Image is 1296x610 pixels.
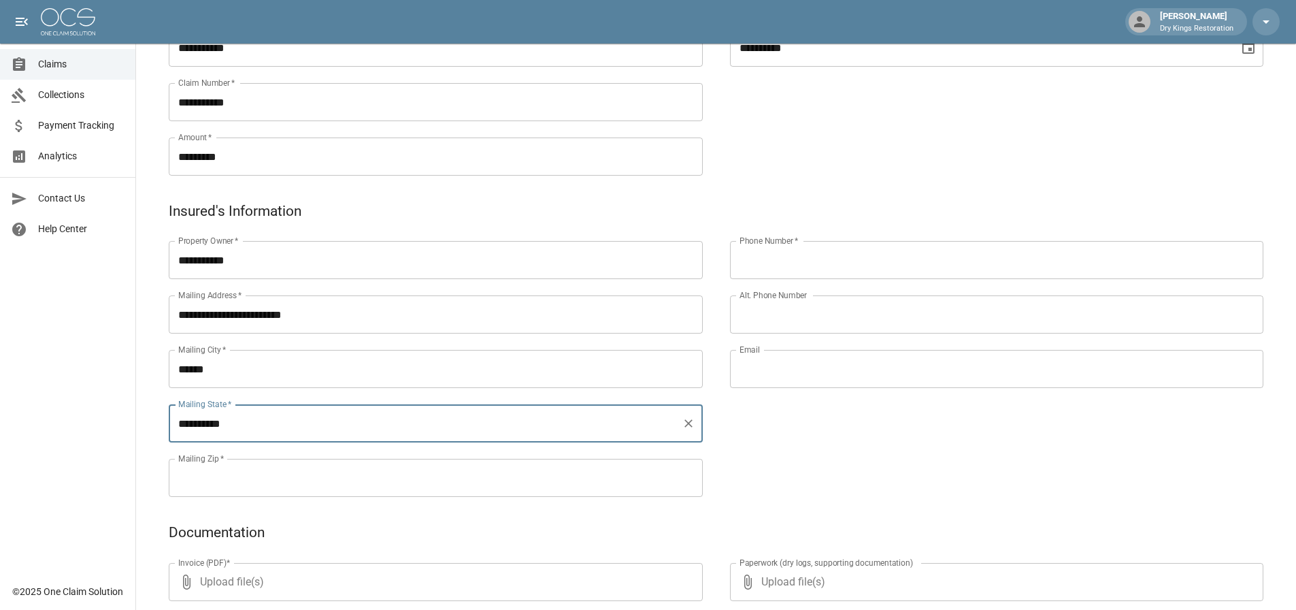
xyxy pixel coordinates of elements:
label: Mailing State [178,398,231,410]
p: Dry Kings Restoration [1160,23,1233,35]
img: ocs-logo-white-transparent.png [41,8,95,35]
label: Paperwork (dry logs, supporting documentation) [740,557,913,568]
span: Upload file(s) [200,563,666,601]
div: © 2025 One Claim Solution [12,585,123,598]
button: Choose date, selected date is Sep 2, 2025 [1235,34,1262,61]
button: open drawer [8,8,35,35]
span: Collections [38,88,124,102]
span: Help Center [38,222,124,236]
span: Analytics [38,149,124,163]
label: Mailing Address [178,289,242,301]
label: Email [740,344,760,355]
div: [PERSON_NAME] [1154,10,1239,34]
label: Invoice (PDF)* [178,557,231,568]
span: Upload file(s) [761,563,1227,601]
label: Mailing City [178,344,227,355]
label: Property Owner [178,235,239,246]
button: Clear [679,414,698,433]
span: Claims [38,57,124,71]
span: Contact Us [38,191,124,206]
label: Alt. Phone Number [740,289,807,301]
label: Phone Number [740,235,798,246]
label: Amount [178,131,212,143]
label: Mailing Zip [178,453,225,464]
span: Payment Tracking [38,118,124,133]
label: Claim Number [178,77,235,89]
